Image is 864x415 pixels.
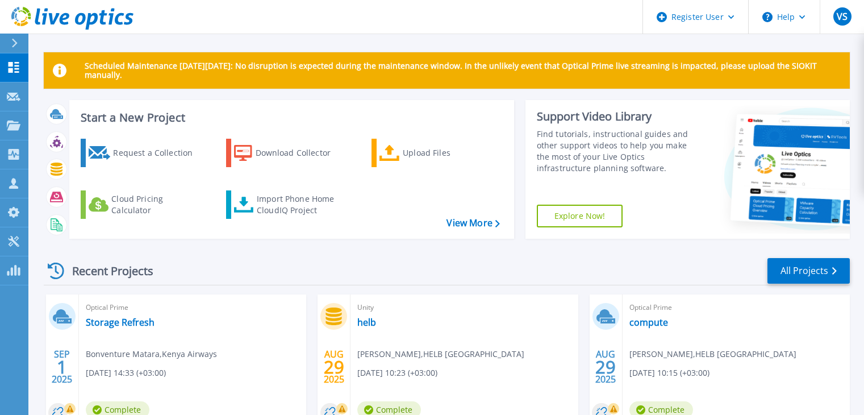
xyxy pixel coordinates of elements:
[257,193,345,216] div: Import Phone Home CloudIQ Project
[372,139,498,167] a: Upload Files
[256,142,347,164] div: Download Collector
[595,346,616,388] div: AUG 2025
[226,139,353,167] a: Download Collector
[629,367,709,379] span: [DATE] 10:15 (+03:00)
[44,257,169,285] div: Recent Projects
[629,317,668,328] a: compute
[357,367,437,379] span: [DATE] 10:23 (+03:00)
[537,109,700,124] div: Support Video Library
[86,317,155,328] a: Storage Refresh
[357,317,376,328] a: helb
[113,142,204,164] div: Request a Collection
[81,111,499,124] h3: Start a New Project
[86,367,166,379] span: [DATE] 14:33 (+03:00)
[51,346,73,388] div: SEP 2025
[357,301,571,314] span: Unity
[111,193,202,216] div: Cloud Pricing Calculator
[81,139,207,167] a: Request a Collection
[537,128,700,174] div: Find tutorials, instructional guides and other support videos to help you make the most of your L...
[81,190,207,219] a: Cloud Pricing Calculator
[85,61,841,80] p: Scheduled Maintenance [DATE][DATE]: No disruption is expected during the maintenance window. In t...
[595,362,616,372] span: 29
[323,346,345,388] div: AUG 2025
[57,362,67,372] span: 1
[446,218,499,229] a: View More
[403,142,494,164] div: Upload Files
[86,348,217,360] span: Bonventure Matara , Kenya Airways
[324,362,344,372] span: 29
[357,348,524,360] span: [PERSON_NAME] , HELB [GEOGRAPHIC_DATA]
[629,348,796,360] span: [PERSON_NAME] , HELB [GEOGRAPHIC_DATA]
[837,12,848,21] span: VS
[86,301,299,314] span: Optical Prime
[629,301,843,314] span: Optical Prime
[537,205,623,227] a: Explore Now!
[767,258,850,284] a: All Projects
